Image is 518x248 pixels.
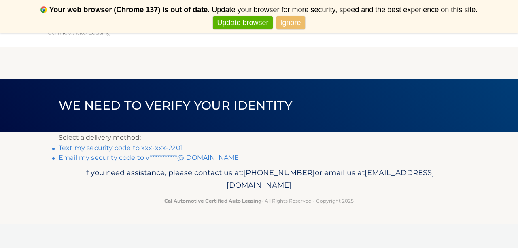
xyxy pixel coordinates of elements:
[213,16,272,30] a: Update browser
[243,168,315,177] span: [PHONE_NUMBER]
[59,144,183,152] a: Text my security code to xxx-xxx-2201
[64,166,454,192] p: If you need assistance, please contact us at: or email us at
[64,197,454,205] p: - All Rights Reserved - Copyright 2025
[212,6,478,14] span: Update your browser for more security, speed and the best experience on this site.
[59,98,292,113] span: We need to verify your identity
[59,132,459,143] p: Select a delivery method:
[276,16,305,30] a: Ignore
[164,198,261,204] strong: Cal Automotive Certified Auto Leasing
[49,6,210,14] b: Your web browser (Chrome 137) is out of date.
